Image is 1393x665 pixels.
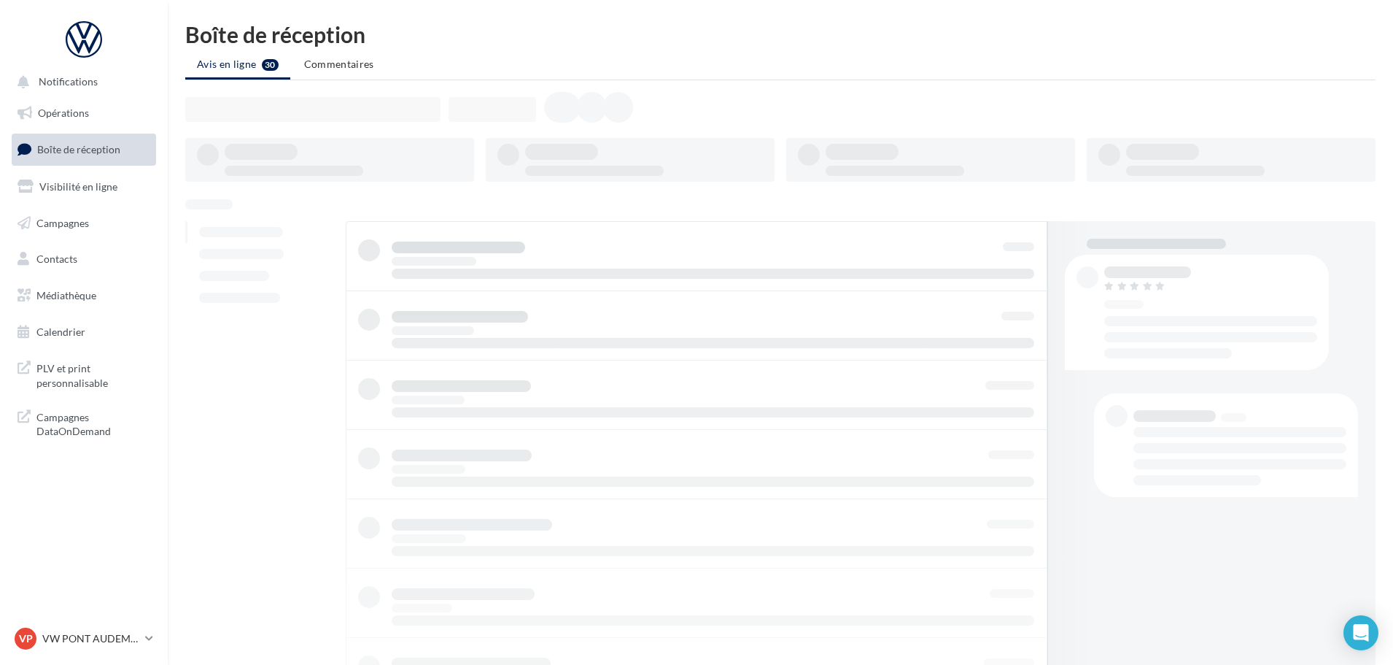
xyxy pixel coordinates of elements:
span: Médiathèque [36,289,96,301]
div: Open Intercom Messenger [1343,615,1378,650]
p: VW PONT AUDEMER [42,631,139,646]
a: Calendrier [9,317,159,347]
a: Campagnes [9,208,159,239]
a: VP VW PONT AUDEMER [12,625,156,653]
div: Boîte de réception [185,23,1375,45]
span: Campagnes [36,216,89,228]
a: Contacts [9,244,159,274]
a: Opérations [9,98,159,128]
span: VP [19,631,33,646]
span: Visibilité en ligne [39,180,117,193]
span: Contacts [36,253,77,265]
span: Notifications [39,76,98,88]
a: Visibilité en ligne [9,172,159,202]
span: Calendrier [36,326,85,338]
a: Médiathèque [9,280,159,311]
a: Campagnes DataOnDemand [9,401,159,445]
a: PLV et print personnalisable [9,353,159,396]
span: Opérations [38,107,89,119]
span: PLV et print personnalisable [36,358,150,390]
span: Campagnes DataOnDemand [36,407,150,439]
span: Commentaires [304,58,374,70]
a: Boîte de réception [9,134,159,165]
span: Boîte de réception [37,143,120,155]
